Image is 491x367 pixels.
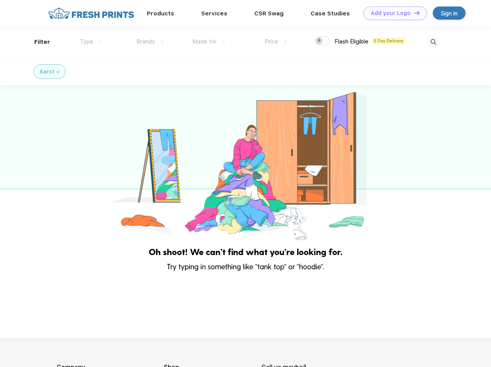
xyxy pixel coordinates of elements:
div: Karst [40,68,54,76]
span: Brands [136,38,155,45]
span: Flash Eligible [335,38,368,45]
img: fo%20logo%202.webp [46,7,136,20]
img: dropdown.png [99,39,102,44]
div: Filter [34,38,50,47]
a: CSR Swag [254,10,284,17]
a: Products [147,10,174,17]
div: Sign in [441,9,457,18]
img: filter_cancel.svg [57,71,59,73]
a: Sign in [433,7,466,20]
span: Type [80,38,93,45]
div: Add your Logo [371,10,410,17]
span: Made for [192,38,217,45]
img: dropdown.png [284,39,287,44]
span: Price [265,38,278,45]
span: 5 Day Delivery [372,37,406,44]
img: desktop_search.svg [427,36,440,48]
img: DT [414,11,420,15]
img: dropdown.png [222,39,225,44]
img: dropdown.png [161,39,163,44]
a: Services [201,10,227,17]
